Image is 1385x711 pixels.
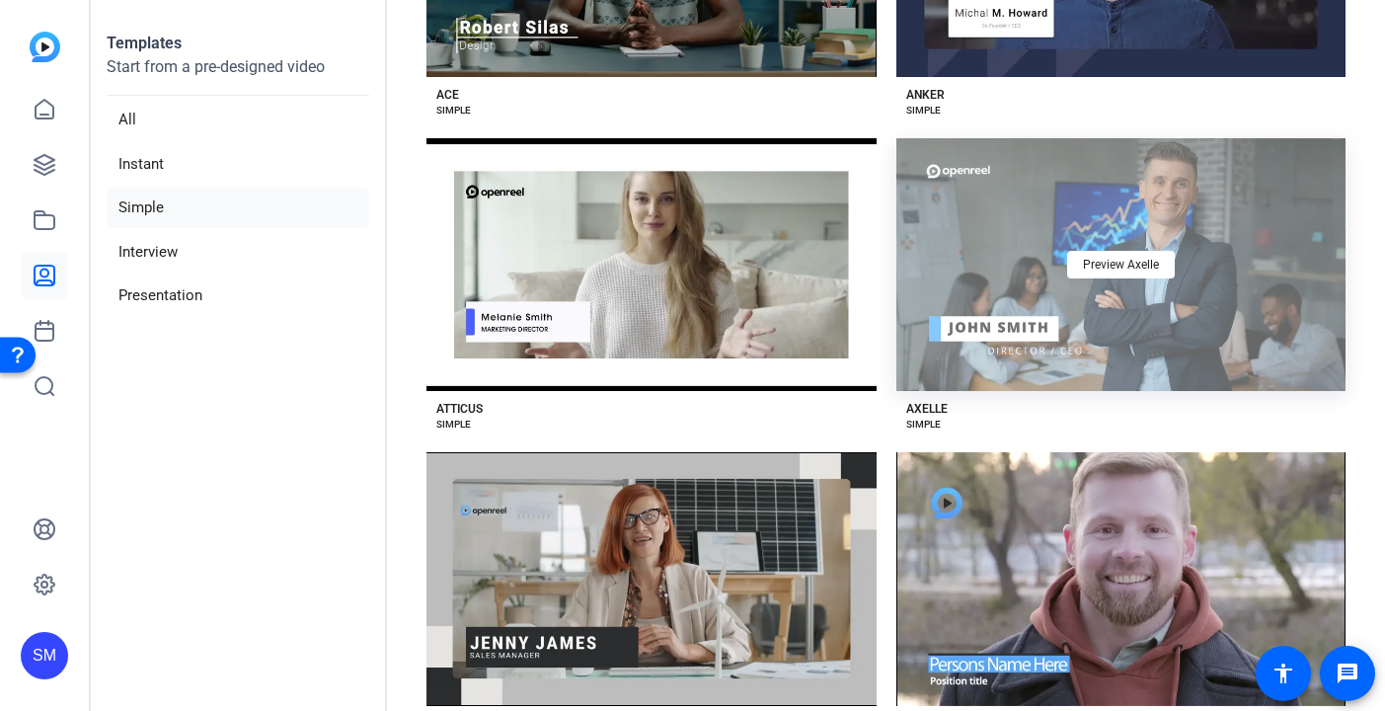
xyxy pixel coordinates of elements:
[107,276,369,316] li: Presentation
[436,401,483,417] div: ATTICUS
[436,417,471,433] div: SIMPLE
[896,452,1347,705] button: Template image
[906,401,948,417] div: AXELLE
[107,100,369,140] li: All
[426,138,877,391] button: Template image
[1083,259,1159,271] span: Preview Axelle
[30,32,60,62] img: blue-gradient.svg
[107,232,369,273] li: Interview
[107,34,182,52] strong: Templates
[906,103,941,118] div: SIMPLE
[426,452,877,705] button: Template image
[436,87,459,103] div: ACE
[906,87,945,103] div: ANKER
[1271,662,1295,685] mat-icon: accessibility
[436,103,471,118] div: SIMPLE
[1336,662,1359,685] mat-icon: message
[906,417,941,433] div: SIMPLE
[107,55,369,96] p: Start from a pre-designed video
[896,138,1347,391] button: Template imagePreview Axelle
[21,632,68,679] div: SM
[107,144,369,185] li: Instant
[107,188,369,228] li: Simple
